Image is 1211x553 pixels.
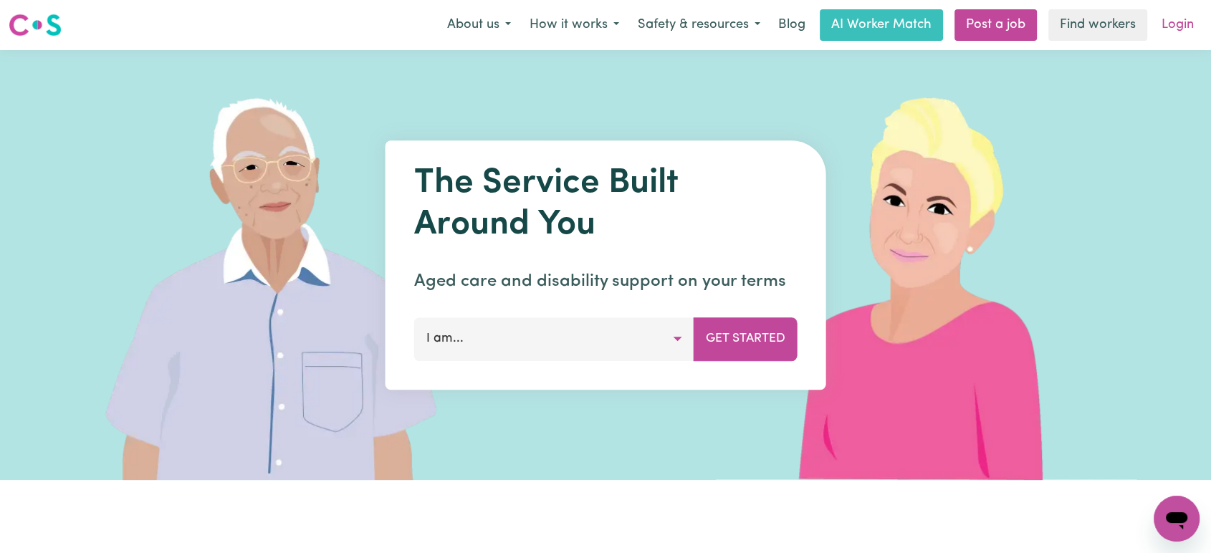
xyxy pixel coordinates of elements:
[694,317,798,360] button: Get Started
[414,317,694,360] button: I am...
[9,12,62,38] img: Careseekers logo
[9,9,62,42] a: Careseekers logo
[770,9,814,41] a: Blog
[414,269,798,294] p: Aged care and disability support on your terms
[820,9,943,41] a: AI Worker Match
[1048,9,1147,41] a: Find workers
[520,10,628,40] button: How it works
[628,10,770,40] button: Safety & resources
[1154,496,1200,542] iframe: Button to launch messaging window
[414,163,798,246] h1: The Service Built Around You
[438,10,520,40] button: About us
[1153,9,1202,41] a: Login
[954,9,1037,41] a: Post a job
